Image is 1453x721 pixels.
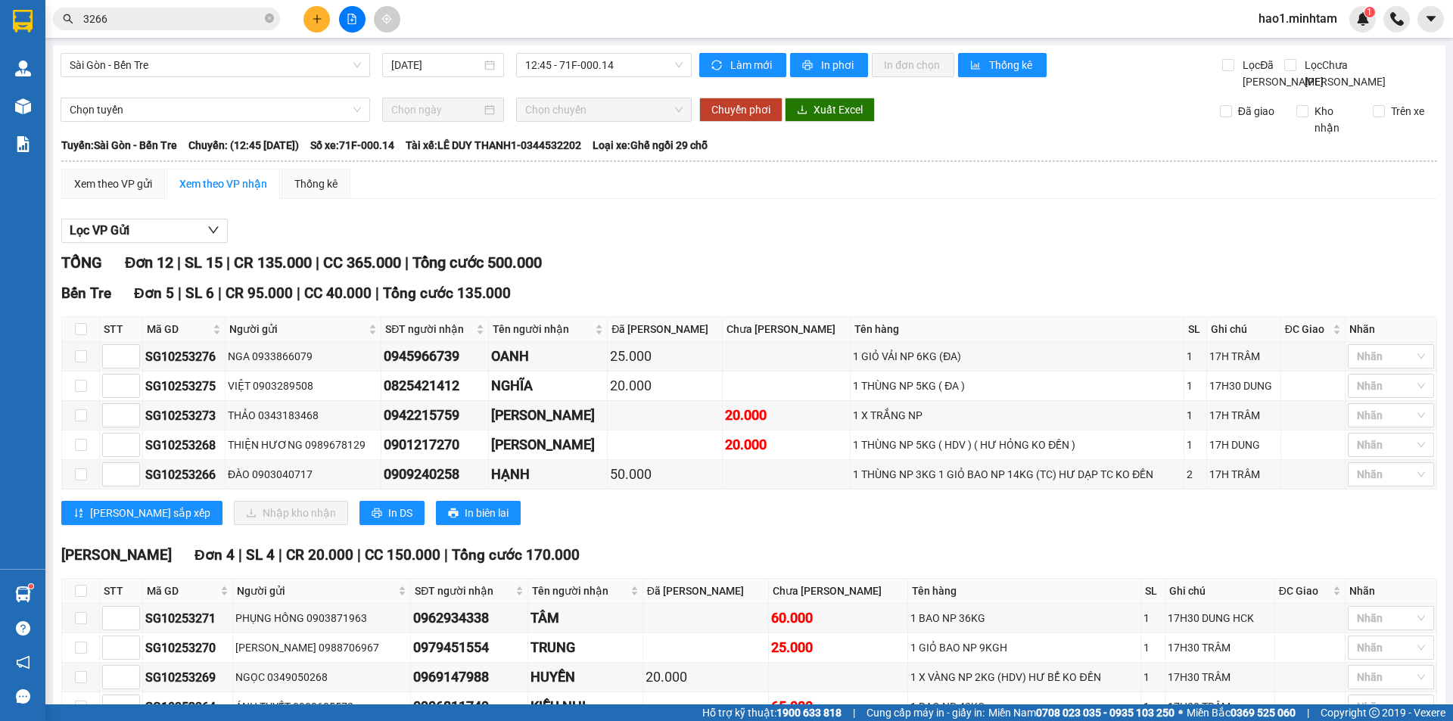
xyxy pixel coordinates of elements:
[489,371,608,401] td: NGHĨA
[491,405,605,426] div: [PERSON_NAME]
[1187,407,1203,424] div: 1
[1168,610,1271,626] div: 17H30 DUNG HCK
[143,604,233,633] td: SG10253271
[388,505,412,521] span: In DS
[530,637,639,658] div: TRUNG
[374,6,400,33] button: aim
[70,221,129,240] span: Lọc VP Gửi
[530,696,639,717] div: KIỀU NHI
[1209,378,1278,394] div: 17H30 DUNG
[147,583,217,599] span: Mã GD
[493,321,592,337] span: Tên người nhận
[185,253,222,272] span: SL 15
[246,546,275,564] span: SL 4
[436,501,521,525] button: printerIn biên lai
[970,60,983,72] span: bar-chart
[776,707,842,719] strong: 1900 633 818
[702,704,842,721] span: Hỗ trợ kỹ thuật:
[1141,579,1165,604] th: SL
[145,698,230,716] div: SG10253264
[699,53,786,77] button: syncLàm mới
[528,633,642,663] td: TRUNG
[910,698,1138,715] div: 1 BAO NP 43KG
[235,698,408,715] div: ÁNH TUYẾT 0909685572
[1168,639,1271,656] div: 17H30 TRÂM
[61,139,177,151] b: Tuyến: Sài Gòn - Bến Tre
[802,60,815,72] span: printer
[16,621,30,636] span: question-circle
[853,378,1181,394] div: 1 THÙNG NP 5KG ( ĐA )
[145,406,222,425] div: SG10253273
[1178,710,1183,716] span: ⚪️
[145,668,230,687] div: SG10253269
[1168,698,1271,715] div: 17H30 TRÂM
[178,284,182,302] span: |
[413,696,525,717] div: 0906811749
[1143,669,1162,685] div: 1
[143,371,226,401] td: SG10253275
[1424,12,1438,26] span: caret-down
[194,546,235,564] span: Đơn 4
[1232,103,1280,120] span: Đã giao
[237,583,395,599] span: Người gửi
[1246,9,1349,28] span: hao1.minhtam
[383,284,511,302] span: Tổng cước 135.000
[405,253,409,272] span: |
[15,586,31,602] img: warehouse-icon
[143,460,226,489] td: SG10253266
[384,434,486,455] div: 0901217270
[207,224,219,236] span: down
[134,284,174,302] span: Đơn 5
[785,98,875,122] button: downloadXuất Excel
[297,284,300,302] span: |
[1207,317,1281,342] th: Ghi chú
[83,11,262,27] input: Tìm tên, số ĐT hoặc mã đơn
[15,98,31,114] img: warehouse-icon
[448,508,459,520] span: printer
[491,464,605,485] div: HẠNH
[415,583,512,599] span: SĐT người nhận
[381,460,489,489] td: 0909240258
[1279,583,1330,599] span: ĐC Giao
[491,375,605,396] div: NGHĨA
[1356,12,1370,26] img: icon-new-feature
[489,430,608,460] td: KIM NGÂN
[61,284,111,302] span: Bến Tre
[238,546,242,564] span: |
[1417,6,1444,33] button: caret-down
[989,57,1035,73] span: Thống kê
[384,405,486,426] div: 0942215759
[769,579,909,604] th: Chưa [PERSON_NAME]
[145,377,222,396] div: SG10253275
[316,253,319,272] span: |
[15,61,31,76] img: warehouse-icon
[145,436,222,455] div: SG10253268
[339,6,366,33] button: file-add
[16,689,30,704] span: message
[347,14,357,24] span: file-add
[278,546,282,564] span: |
[725,405,848,426] div: 20.000
[365,546,440,564] span: CC 150.000
[228,407,378,424] div: THẢO 0343183468
[29,584,33,589] sup: 1
[1285,321,1330,337] span: ĐC Giao
[228,466,378,483] div: ĐÀO 0903040717
[359,501,425,525] button: printerIn DS
[413,637,525,658] div: 0979451554
[771,608,906,629] div: 60.000
[853,407,1181,424] div: 1 X TRẮNG NP
[384,375,486,396] div: 0825421412
[452,546,580,564] span: Tổng cước 170.000
[145,347,222,366] div: SG10253276
[1187,348,1203,365] div: 1
[61,501,222,525] button: sort-ascending[PERSON_NAME] sắp xếp
[234,253,312,272] span: CR 135.000
[610,346,720,367] div: 25.000
[1165,579,1274,604] th: Ghi chú
[235,639,408,656] div: [PERSON_NAME] 0988706967
[1307,704,1309,721] span: |
[853,704,855,721] span: |
[908,579,1141,604] th: Tên hàng
[63,14,73,24] span: search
